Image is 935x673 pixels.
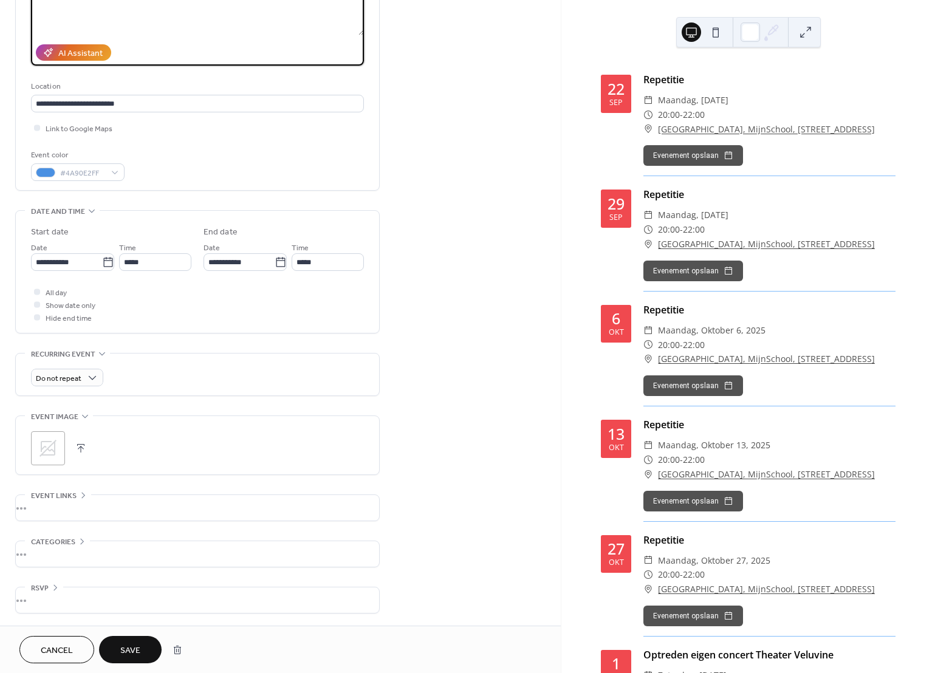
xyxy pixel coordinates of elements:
[119,242,136,255] span: Time
[643,72,896,87] div: Repetitie
[658,467,875,482] a: [GEOGRAPHIC_DATA], MijnSchool, [STREET_ADDRESS]
[643,187,896,202] div: Repetitie
[19,636,94,663] button: Cancel
[16,541,379,567] div: •••
[643,302,896,317] div: Repetitie
[643,606,743,626] button: Evenement opslaan
[608,541,625,556] div: 27
[31,80,361,93] div: Location
[683,222,705,237] span: 22:00
[643,108,653,122] div: ​
[608,426,625,442] div: 13
[31,149,122,162] div: Event color
[680,338,683,352] span: -
[643,533,896,547] div: Repetitie
[41,644,73,657] span: Cancel
[658,438,770,453] span: maandag, oktober 13, 2025
[609,99,623,107] div: sep
[46,299,95,312] span: Show date only
[643,237,653,251] div: ​
[643,145,743,166] button: Evenement opslaan
[643,438,653,453] div: ​
[46,312,92,325] span: Hide end time
[680,453,683,467] span: -
[683,567,705,582] span: 22:00
[643,648,834,661] a: Optreden eigen concert Theater Veluvine
[643,122,653,137] div: ​
[31,490,77,502] span: Event links
[658,338,680,352] span: 20:00
[608,81,625,97] div: 22
[658,453,680,467] span: 20:00
[31,411,78,423] span: Event image
[36,372,81,386] span: Do not repeat
[643,222,653,237] div: ​
[643,453,653,467] div: ​
[16,587,379,613] div: •••
[658,323,765,338] span: maandag, oktober 6, 2025
[643,553,653,568] div: ​
[658,567,680,582] span: 20:00
[204,242,220,255] span: Date
[680,222,683,237] span: -
[31,348,95,361] span: Recurring event
[683,453,705,467] span: 22:00
[643,208,653,222] div: ​
[683,338,705,352] span: 22:00
[609,214,623,222] div: sep
[609,329,624,336] div: okt
[658,237,875,251] a: [GEOGRAPHIC_DATA], MijnSchool, [STREET_ADDRESS]
[609,444,624,452] div: okt
[643,567,653,582] div: ​
[643,491,743,511] button: Evenement opslaan
[658,582,875,596] a: [GEOGRAPHIC_DATA], MijnSchool, [STREET_ADDRESS]
[31,226,69,239] div: Start date
[292,242,309,255] span: Time
[643,352,653,366] div: ​
[31,431,65,465] div: ;
[58,47,103,60] div: AI Assistant
[658,122,875,137] a: [GEOGRAPHIC_DATA], MijnSchool, [STREET_ADDRESS]
[658,352,875,366] a: [GEOGRAPHIC_DATA], MijnSchool, [STREET_ADDRESS]
[658,108,680,122] span: 20:00
[643,323,653,338] div: ​
[46,123,112,135] span: Link to Google Maps
[99,636,162,663] button: Save
[612,311,620,326] div: 6
[658,222,680,237] span: 20:00
[36,44,111,61] button: AI Assistant
[658,553,770,568] span: maandag, oktober 27, 2025
[643,93,653,108] div: ​
[31,242,47,255] span: Date
[612,656,620,671] div: 1
[658,208,728,222] span: maandag, [DATE]
[643,261,743,281] button: Evenement opslaan
[683,108,705,122] span: 22:00
[643,417,896,432] div: Repetitie
[46,287,67,299] span: All day
[658,93,728,108] span: maandag, [DATE]
[16,495,379,521] div: •••
[609,559,624,567] div: okt
[31,205,85,218] span: Date and time
[643,582,653,596] div: ​
[204,226,238,239] div: End date
[120,644,140,657] span: Save
[31,582,49,595] span: RSVP
[680,108,683,122] span: -
[643,338,653,352] div: ​
[31,536,75,548] span: Categories
[680,567,683,582] span: -
[608,196,625,211] div: 29
[643,467,653,482] div: ​
[60,167,105,180] span: #4A90E2FF
[643,375,743,396] button: Evenement opslaan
